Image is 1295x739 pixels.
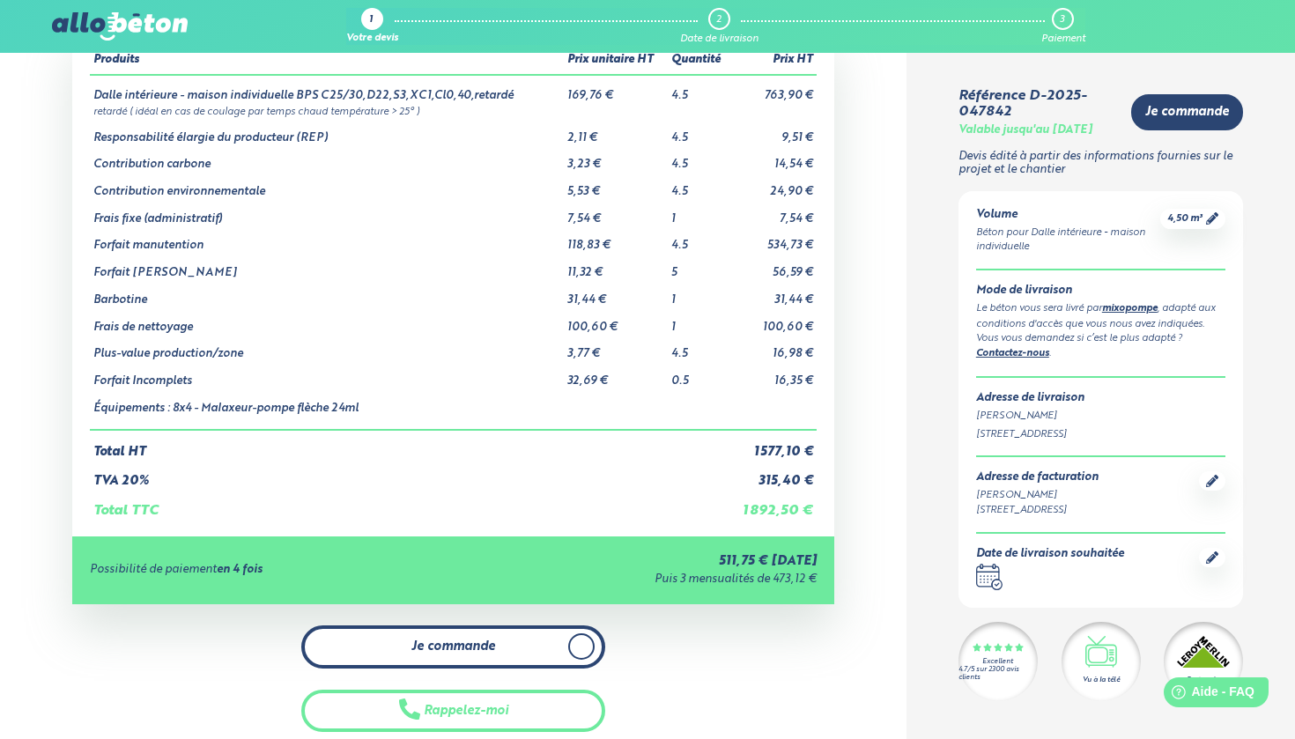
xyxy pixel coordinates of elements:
[668,280,730,307] td: 1
[730,47,817,75] th: Prix HT
[1041,8,1085,45] a: 3 Paiement
[90,430,730,460] td: Total HT
[730,75,817,103] td: 763,90 €
[730,460,817,489] td: 315,40 €
[976,427,1225,442] div: [STREET_ADDRESS]
[564,75,668,103] td: 169,76 €
[982,658,1013,666] div: Excellent
[90,460,730,489] td: TVA 20%
[90,47,564,75] th: Produits
[730,144,817,172] td: 14,54 €
[564,172,668,199] td: 5,53 €
[564,334,668,361] td: 3,77 €
[730,280,817,307] td: 31,44 €
[465,573,817,587] div: Puis 3 mensualités de 473,12 €
[1131,94,1243,130] a: Je commande
[90,280,564,307] td: Barbotine
[976,488,1099,503] div: [PERSON_NAME]
[564,118,668,145] td: 2,11 €
[411,639,495,654] span: Je commande
[564,361,668,388] td: 32,69 €
[730,307,817,335] td: 100,60 €
[90,103,816,118] td: retardé ( idéal en cas de coulage par temps chaud température > 25° )
[976,285,1225,298] div: Mode de livraison
[680,33,758,45] div: Date de livraison
[90,307,564,335] td: Frais de nettoyage
[680,8,758,45] a: 2 Date de livraison
[668,144,730,172] td: 4.5
[564,47,668,75] th: Prix unitaire HT
[668,118,730,145] td: 4.5
[668,47,730,75] th: Quantité
[301,625,606,669] a: Je commande
[90,172,564,199] td: Contribution environnementale
[346,33,398,45] div: Votre devis
[716,14,721,26] div: 2
[90,118,564,145] td: Responsabilité élargie du producteur (REP)
[958,151,1243,176] p: Devis édité à partir des informations fournies sur le projet et le chantier
[668,225,730,253] td: 4.5
[976,409,1225,424] div: [PERSON_NAME]
[90,489,730,519] td: Total TTC
[730,199,817,226] td: 7,54 €
[958,88,1117,121] div: Référence D-2025-047842
[1060,14,1064,26] div: 3
[668,361,730,388] td: 0.5
[976,471,1099,484] div: Adresse de facturation
[90,253,564,280] td: Forfait [PERSON_NAME]
[465,554,817,569] div: 511,75 € [DATE]
[1102,304,1158,314] a: mixopompe
[564,280,668,307] td: 31,44 €
[1083,675,1120,685] div: Vu à la télé
[90,361,564,388] td: Forfait Incomplets
[976,301,1225,332] div: Le béton vous sera livré par , adapté aux conditions d'accès que vous nous avez indiquées.
[90,75,564,103] td: Dalle intérieure - maison individuelle BPS C25/30,D22,S3,XC1,Cl0,40,retardé
[958,666,1038,682] div: 4.7/5 sur 2300 avis clients
[668,253,730,280] td: 5
[564,307,668,335] td: 100,60 €
[730,225,817,253] td: 534,73 €
[958,124,1092,137] div: Valable jusqu'au [DATE]
[668,307,730,335] td: 1
[976,225,1160,255] div: Béton pour Dalle intérieure - maison individuelle
[730,361,817,388] td: 16,35 €
[1145,105,1229,120] span: Je commande
[730,172,817,199] td: 24,90 €
[369,15,373,26] div: 1
[564,144,668,172] td: 3,23 €
[1138,670,1276,720] iframe: Help widget launcher
[52,12,188,41] img: allobéton
[564,199,668,226] td: 7,54 €
[668,334,730,361] td: 4.5
[976,331,1225,362] div: Vous vous demandez si c’est le plus adapté ? .
[1041,33,1085,45] div: Paiement
[976,349,1049,358] a: Contactez-nous
[976,392,1225,405] div: Adresse de livraison
[90,199,564,226] td: Frais fixe (administratif)
[217,564,263,575] strong: en 4 fois
[976,209,1160,222] div: Volume
[730,118,817,145] td: 9,51 €
[564,225,668,253] td: 118,83 €
[90,564,464,577] div: Possibilité de paiement
[976,548,1124,561] div: Date de livraison souhaitée
[668,75,730,103] td: 4.5
[730,489,817,519] td: 1 892,50 €
[90,334,564,361] td: Plus-value production/zone
[976,503,1099,518] div: [STREET_ADDRESS]
[730,334,817,361] td: 16,98 €
[90,388,564,431] td: Équipements : 8x4 - Malaxeur-pompe flèche 24ml
[90,225,564,253] td: Forfait manutention
[730,253,817,280] td: 56,59 €
[346,8,398,45] a: 1 Votre devis
[730,430,817,460] td: 1 577,10 €
[668,172,730,199] td: 4.5
[564,253,668,280] td: 11,32 €
[668,199,730,226] td: 1
[301,690,606,733] button: Rappelez-moi
[90,144,564,172] td: Contribution carbone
